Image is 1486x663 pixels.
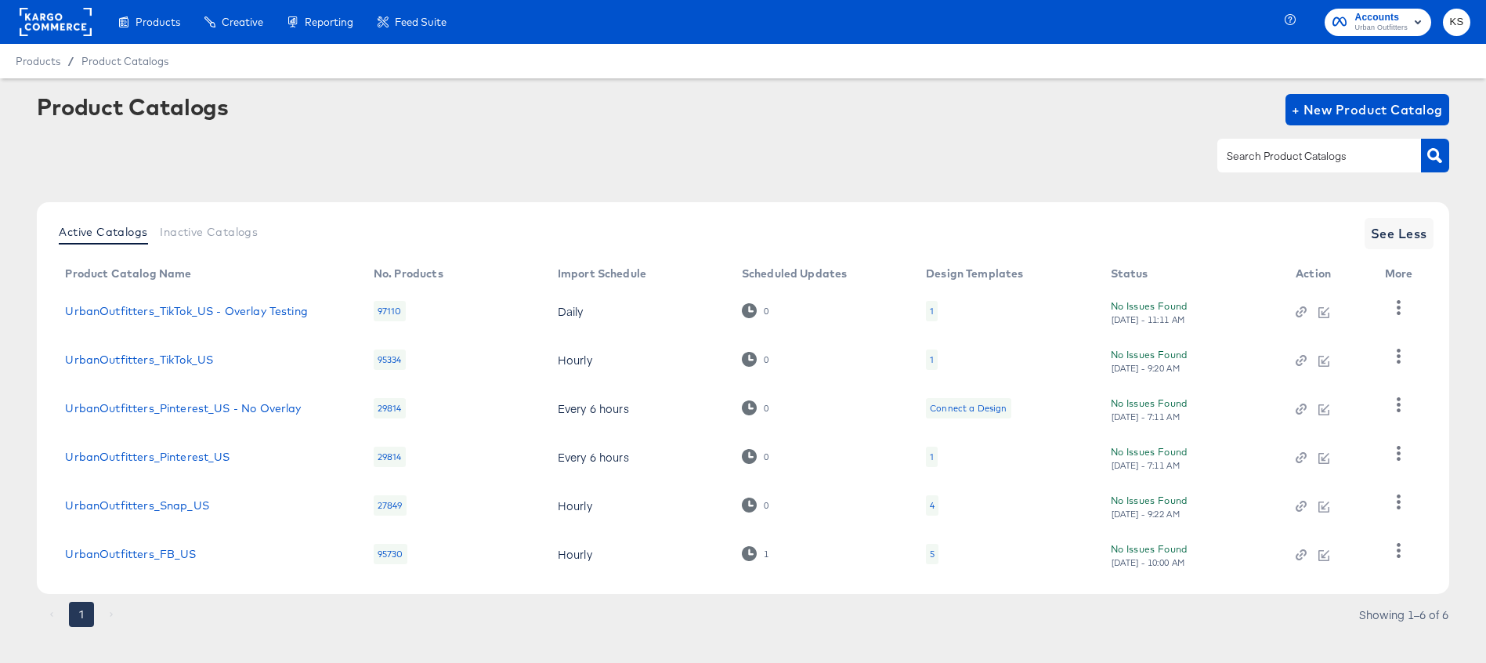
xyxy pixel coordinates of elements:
[395,16,447,28] span: Feed Suite
[1224,147,1390,165] input: Search Product Catalogs
[763,354,769,365] div: 0
[1325,9,1431,36] button: AccountsUrban Outfitters
[926,495,938,516] div: 4
[926,267,1023,280] div: Design Templates
[763,306,769,317] div: 0
[69,602,94,627] button: page 1
[374,301,406,321] div: 97110
[742,449,769,464] div: 0
[545,335,729,384] td: Hourly
[59,226,147,238] span: Active Catalogs
[1283,262,1372,287] th: Action
[742,267,848,280] div: Scheduled Updates
[545,433,729,481] td: Every 6 hours
[742,400,769,415] div: 0
[65,267,191,280] div: Product Catalog Name
[558,267,646,280] div: Import Schedule
[545,530,729,578] td: Hourly
[930,353,934,366] div: 1
[742,498,769,513] div: 0
[1354,9,1408,26] span: Accounts
[1285,94,1449,125] button: + New Product Catalog
[763,500,769,511] div: 0
[742,303,769,318] div: 0
[763,549,769,560] div: 1
[926,447,938,467] div: 1
[374,398,406,418] div: 29814
[1372,262,1432,287] th: More
[1371,223,1427,245] span: See Less
[374,447,406,467] div: 29814
[160,226,258,238] span: Inactive Catalogs
[930,451,934,463] div: 1
[930,548,935,560] div: 5
[1365,218,1434,249] button: See Less
[1098,262,1284,287] th: Status
[930,402,1007,415] div: Connect a Design
[374,350,406,370] div: 95334
[545,384,729,433] td: Every 6 hours
[65,305,307,317] a: UrbanOutfitters_TikTok_US - Overlay Testing
[1449,13,1464,31] span: KS
[742,352,769,367] div: 0
[930,499,935,512] div: 4
[926,398,1011,418] div: Connect a Design
[81,55,168,67] a: Product Catalogs
[37,602,126,627] nav: pagination navigation
[60,55,81,67] span: /
[65,402,301,415] a: UrbanOutfitters_Pinterest_US - No Overlay
[65,451,230,463] a: UrbanOutfitters_Pinterest_US
[374,267,443,280] div: No. Products
[305,16,353,28] span: Reporting
[65,499,208,512] a: UrbanOutfitters_Snap_US
[545,287,729,335] td: Daily
[763,403,769,414] div: 0
[1358,609,1449,620] div: Showing 1–6 of 6
[763,451,769,462] div: 0
[926,301,938,321] div: 1
[1354,22,1408,34] span: Urban Outfitters
[65,548,196,560] a: UrbanOutfitters_FB_US
[65,353,213,366] a: UrbanOutfitters_TikTok_US
[1292,99,1443,121] span: + New Product Catalog
[222,16,263,28] span: Creative
[374,544,407,564] div: 95730
[926,544,938,564] div: 5
[1443,9,1470,36] button: KS
[16,55,60,67] span: Products
[136,16,180,28] span: Products
[930,305,934,317] div: 1
[545,481,729,530] td: Hourly
[374,495,407,516] div: 27849
[926,350,938,370] div: 1
[37,94,228,119] div: Product Catalogs
[742,546,769,561] div: 1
